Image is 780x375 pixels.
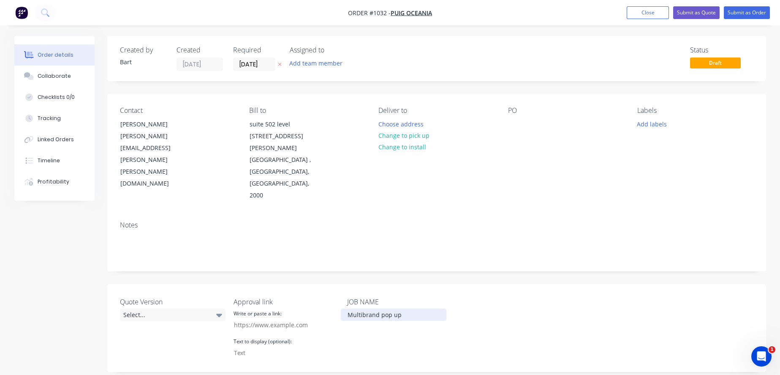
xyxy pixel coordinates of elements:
[374,118,428,129] button: Choose address
[14,171,95,192] button: Profitability
[38,72,71,80] div: Collaborate
[290,46,374,54] div: Assigned to
[508,107,624,115] div: PO
[177,46,223,54] div: Created
[113,118,198,190] div: [PERSON_NAME][PERSON_NAME][EMAIL_ADDRESS][PERSON_NAME][PERSON_NAME][DOMAIN_NAME]
[250,118,320,154] div: suite 502 level [STREET_ADDRESS][PERSON_NAME]
[14,129,95,150] button: Linked Orders
[234,310,282,318] label: Write or paste a link:
[724,6,770,19] button: Submit as Order
[120,309,226,321] div: Select...
[38,115,61,122] div: Tracking
[120,57,166,66] div: Bart
[120,221,753,229] div: Notes
[285,57,347,69] button: Add team member
[374,141,430,153] button: Change to install
[229,319,330,331] input: https://www.example.com
[15,6,28,19] img: Factory
[690,46,753,54] div: Status
[233,46,280,54] div: Required
[290,57,347,69] button: Add team member
[249,107,365,115] div: Bill to
[751,346,772,367] iframe: Intercom live chat
[229,347,330,359] input: Text
[120,297,226,307] label: Quote Version
[627,6,669,19] button: Close
[120,107,236,115] div: Contact
[120,46,166,54] div: Created by
[38,178,69,186] div: Profitability
[690,57,741,68] span: Draft
[242,118,327,202] div: suite 502 level [STREET_ADDRESS][PERSON_NAME][GEOGRAPHIC_DATA] , [GEOGRAPHIC_DATA], [GEOGRAPHIC_D...
[38,136,74,143] div: Linked Orders
[120,130,190,189] div: [PERSON_NAME][EMAIL_ADDRESS][PERSON_NAME][PERSON_NAME][DOMAIN_NAME]
[14,44,95,66] button: Order details
[250,154,320,201] div: [GEOGRAPHIC_DATA] , [GEOGRAPHIC_DATA], [GEOGRAPHIC_DATA], 2000
[234,338,292,345] label: Text to display (optional):
[14,87,95,108] button: Checklists 0/0
[234,297,339,307] label: Approval link
[348,9,391,17] span: Order #1032 -
[769,346,775,353] span: 1
[347,297,453,307] label: JOB NAME
[633,118,671,129] button: Add labels
[378,107,494,115] div: Deliver to
[38,93,75,101] div: Checklists 0/0
[637,107,753,115] div: Labels
[120,118,190,130] div: [PERSON_NAME]
[341,309,446,321] div: Multibrand pop up
[391,9,432,17] a: Puig Oceania
[14,108,95,129] button: Tracking
[14,150,95,171] button: Timeline
[673,6,720,19] button: Submit as Quote
[374,130,434,141] button: Change to pick up
[14,66,95,87] button: Collaborate
[38,157,60,164] div: Timeline
[38,51,73,59] div: Order details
